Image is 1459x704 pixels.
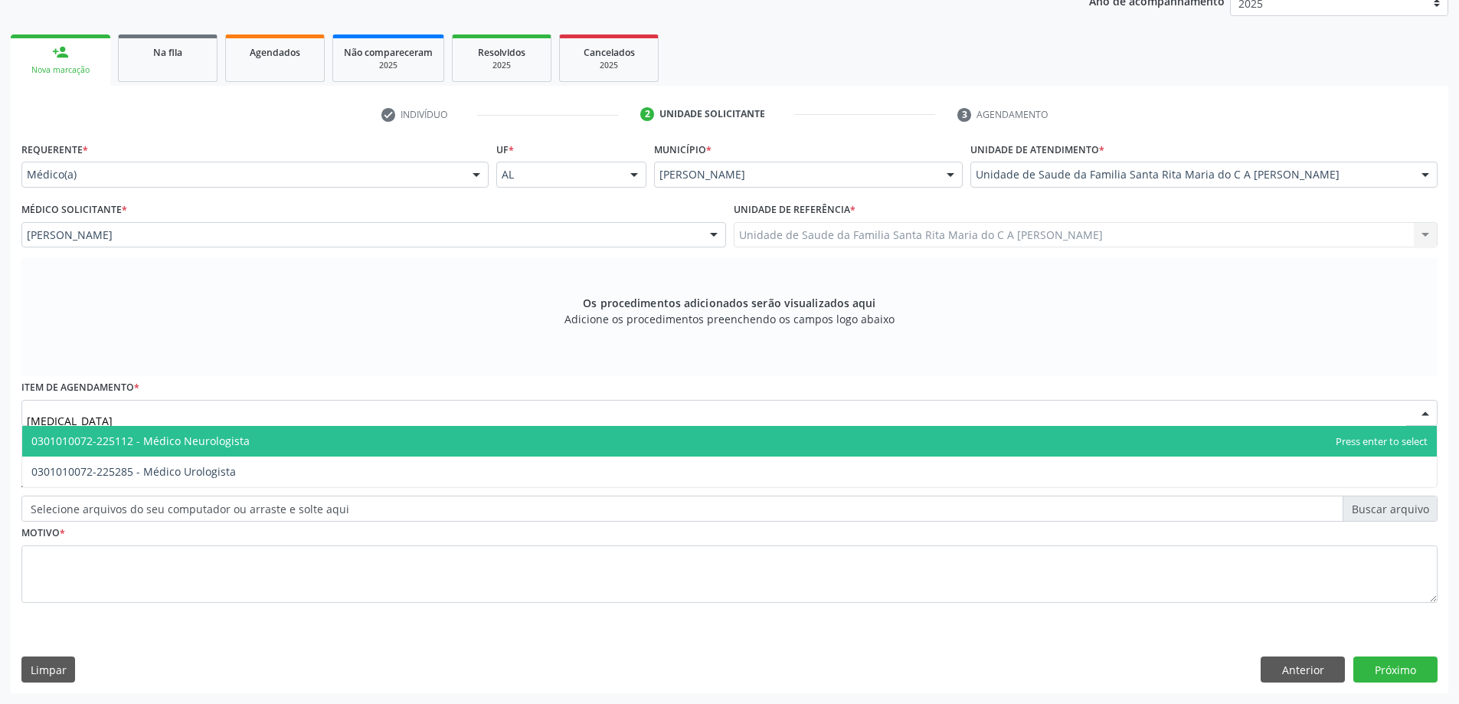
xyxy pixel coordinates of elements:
[502,167,616,182] span: AL
[21,198,127,222] label: Médico Solicitante
[584,46,635,59] span: Cancelados
[970,138,1104,162] label: Unidade de atendimento
[583,295,875,311] span: Os procedimentos adicionados serão visualizados aqui
[153,46,182,59] span: Na fila
[654,138,712,162] label: Município
[463,60,540,71] div: 2025
[1261,657,1345,683] button: Anterior
[344,60,433,71] div: 2025
[734,198,855,222] label: Unidade de referência
[659,167,931,182] span: [PERSON_NAME]
[27,405,1406,436] input: Buscar por procedimento
[21,376,139,400] label: Item de agendamento
[21,64,100,76] div: Nova marcação
[976,167,1406,182] span: Unidade de Saude da Familia Santa Rita Maria do C A [PERSON_NAME]
[1353,657,1438,683] button: Próximo
[564,311,895,327] span: Adicione os procedimentos preenchendo os campos logo abaixo
[250,46,300,59] span: Agendados
[478,46,525,59] span: Resolvidos
[640,107,654,121] div: 2
[21,522,65,545] label: Motivo
[52,44,69,61] div: person_add
[344,46,433,59] span: Não compareceram
[27,228,695,243] span: [PERSON_NAME]
[571,60,647,71] div: 2025
[27,167,457,182] span: Médico(a)
[659,107,765,121] div: Unidade solicitante
[21,138,88,162] label: Requerente
[31,434,250,448] span: 0301010072-225112 - Médico Neurologista
[496,138,514,162] label: UF
[31,464,236,479] span: 0301010072-225285 - Médico Urologista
